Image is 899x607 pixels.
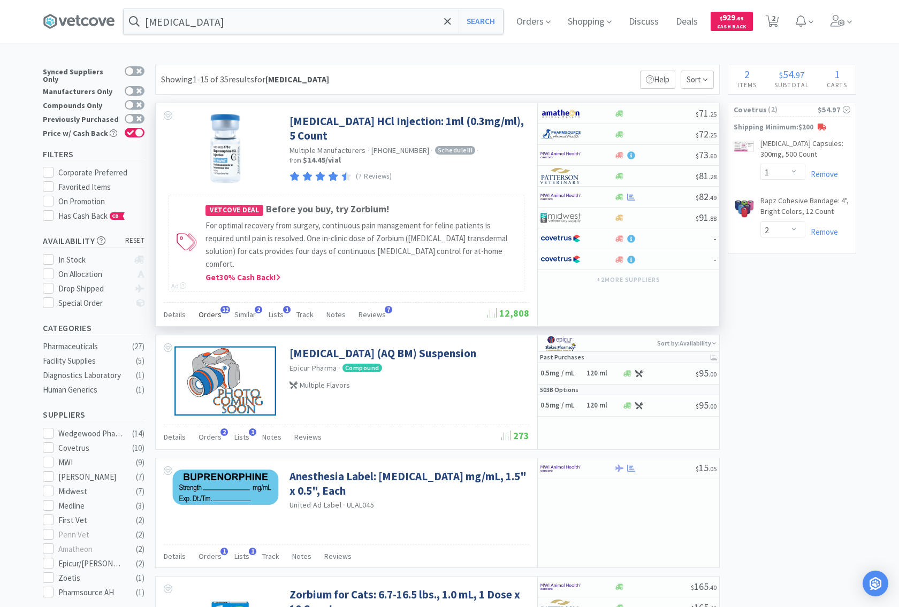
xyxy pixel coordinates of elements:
div: ( 2 ) [136,528,144,541]
span: 1 [249,548,256,555]
span: $ [696,465,699,473]
h5: 0.5mg / mL [540,401,583,410]
span: Track [296,310,314,319]
span: $ [696,131,699,139]
span: . 00 [708,402,717,410]
div: Epicur/[PERSON_NAME] [58,557,125,570]
div: Price w/ Cash Back [43,128,119,137]
div: Multiple Flavors [289,379,527,391]
span: 2 [220,428,228,436]
p: Sort by: Availability [657,335,717,351]
h5: Suppliers [43,409,144,421]
div: Wedgewood Pharmacy [58,427,125,440]
div: ( 7 ) [136,485,144,498]
span: 1 [220,548,228,555]
div: Drop Shipped [58,282,129,295]
span: Compound [342,364,382,372]
a: $929.69Cash Back [711,7,753,36]
span: 7 [385,306,392,313]
span: . 60 [708,152,717,160]
img: f6b2451649754179b5b4e0c70c3f7cb0_2.png [540,460,581,477]
span: · [431,145,433,155]
div: Diagnostics Laboratory [43,369,129,382]
span: 81 [696,170,717,182]
strong: $14.45 / vial [303,155,341,165]
div: Medline [58,500,125,512]
div: ( 5 ) [136,355,144,367]
span: $ [720,15,722,22]
div: ( 2 ) [136,557,144,570]
span: Get 30 % Cash Back! [205,272,280,282]
span: Has Cash Back [58,211,125,221]
span: Covetrus [734,104,767,116]
button: +2more suppliers [591,272,666,287]
span: · [368,145,370,155]
div: Corporate Preferred [58,166,145,179]
a: Rapz Cohesive Bandage: 4", Bright Colors, 12 Count [760,196,850,221]
h4: Subtotal [765,80,818,90]
span: Notes [292,551,311,561]
span: 12 [220,306,230,313]
a: Remove [805,227,838,237]
a: Discuss [624,17,663,27]
div: ( 1 ) [136,572,144,585]
img: e4c1c89d21554f779f16c712fdb8a510_141.png [540,335,581,351]
h5: Availability [43,235,144,247]
div: Synced Suppliers Only [43,66,119,83]
span: Details [164,310,186,319]
div: Ad [171,281,186,291]
span: 12,808 [487,307,529,319]
span: $ [696,152,699,160]
a: United Ad Label [289,500,341,510]
span: . 25 [708,131,717,139]
div: Zoetis [58,572,125,585]
span: Reviews [294,432,322,442]
div: ( 7 ) [136,471,144,483]
span: . 49 [708,194,717,202]
span: 1 [249,428,256,436]
span: Track [262,551,279,561]
p: 503B Options [540,385,578,395]
span: Details [164,432,186,442]
h4: Carts [818,80,856,90]
img: 1f31e6bfdab34ea58bedd1b2ff3c413c_149783.png [210,114,241,183]
span: 929 [720,12,743,22]
div: ( 14 ) [132,427,144,440]
span: . 28 [708,173,717,181]
a: Multiple Manufacturers [289,145,366,155]
div: [PERSON_NAME] [58,471,125,483]
span: . 00 [708,370,717,378]
span: Schedule III [435,146,476,155]
div: ( 1 ) [136,586,144,599]
a: [MEDICAL_DATA] Capsules: 300mg, 500 Count [760,139,850,164]
a: Anesthesia Label: [MEDICAL_DATA] mg/mL, 1.5" x 0.5", Each [289,469,527,498]
div: On Promotion [58,195,145,208]
span: $ [696,402,699,410]
h5: Filters [43,148,144,160]
a: Epicur Pharma [289,363,337,373]
div: Favorited Items [58,181,145,194]
span: Orders [199,432,222,442]
span: 1 [834,67,840,81]
div: Previously Purchased [43,114,119,123]
img: f5e969b455434c6296c6d81ef179fa71_3.png [540,168,581,184]
img: 77fca1acd8b6420a9015268ca798ef17_1.png [540,251,581,267]
span: Orders [199,310,222,319]
span: Lists [269,310,284,319]
span: reset [125,235,145,247]
span: Vetcove Deal [205,205,263,216]
div: ( 1 ) [136,369,144,382]
img: f6b2451649754179b5b4e0c70c3f7cb0_2.png [540,189,581,205]
img: f6b2451649754179b5b4e0c70c3f7cb0_2.png [540,579,581,595]
span: 165 [691,580,717,593]
span: · [338,363,340,373]
div: ( 2 ) [136,514,144,527]
span: from [289,157,301,164]
div: Human Generics [43,383,129,396]
p: (7 Reviews) [356,171,392,182]
img: 77fca1acd8b6420a9015268ca798ef17_1.png [540,230,581,247]
span: $ [691,583,694,591]
span: $ [696,110,699,118]
span: Lists [234,551,249,561]
span: 15 [696,462,717,474]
